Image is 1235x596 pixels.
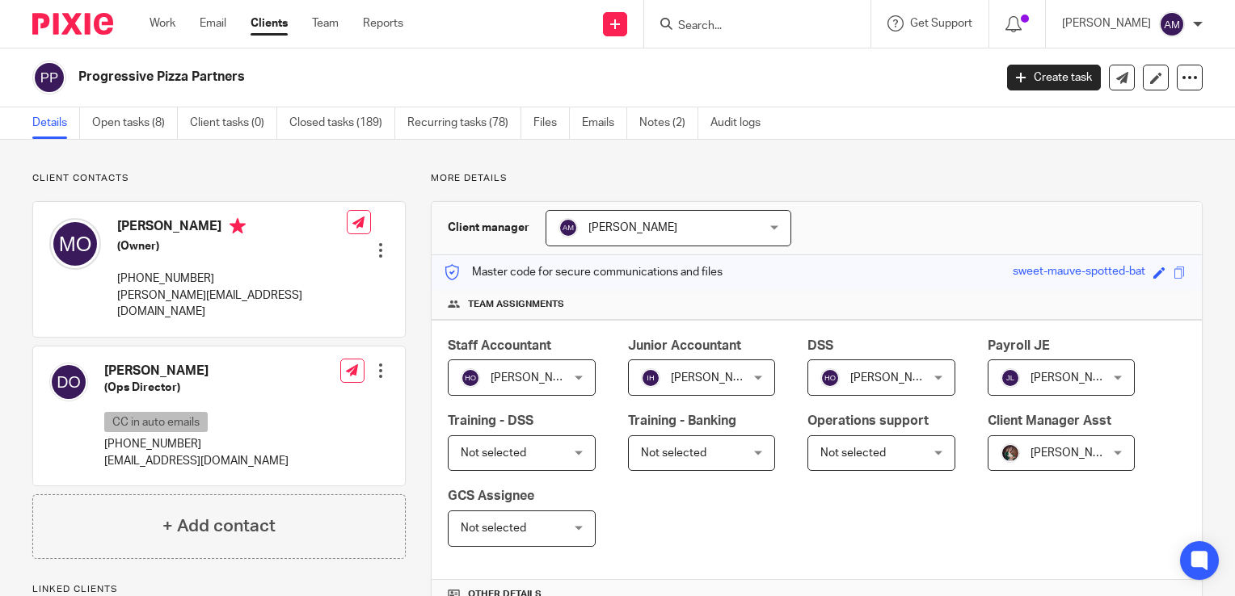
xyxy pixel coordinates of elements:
a: Team [312,15,339,31]
div: sweet-mauve-spotted-bat [1013,263,1145,282]
img: Pixie [32,13,113,35]
img: svg%3E [1159,11,1185,37]
span: GCS Assignee [448,489,534,502]
span: Not selected [820,447,886,459]
a: Reports [363,15,403,31]
span: DSS [807,339,833,352]
p: Linked clients [32,583,406,596]
span: Not selected [461,523,526,534]
h4: [PERSON_NAME] [104,363,289,380]
p: CC in auto emails [104,412,208,432]
a: Recurring tasks (78) [407,107,521,139]
span: [PERSON_NAME] [1031,447,1119,459]
a: Closed tasks (189) [289,107,395,139]
span: Team assignments [468,298,564,311]
h2: Progressive Pizza Partners [78,69,802,86]
p: [PERSON_NAME] [1062,15,1151,31]
img: Profile%20picture%20JUS.JPG [1001,443,1020,463]
p: Client contacts [32,172,406,185]
a: Files [533,107,570,139]
a: Details [32,107,80,139]
span: [PERSON_NAME] [491,372,580,384]
h4: + Add contact [162,514,276,539]
span: Operations support [807,414,929,427]
span: Not selected [641,447,706,459]
p: [PERSON_NAME][EMAIL_ADDRESS][DOMAIN_NAME] [117,288,347,321]
p: [EMAIL_ADDRESS][DOMAIN_NAME] [104,453,289,469]
a: Email [200,15,226,31]
a: Emails [582,107,627,139]
span: Junior Accountant [628,339,741,352]
img: svg%3E [820,368,840,388]
span: [PERSON_NAME] [850,372,939,384]
input: Search [677,19,822,34]
span: Not selected [461,447,526,459]
img: svg%3E [1001,368,1020,388]
p: Master code for secure communications and files [444,264,723,280]
p: More details [431,172,1203,185]
h4: [PERSON_NAME] [117,218,347,238]
img: svg%3E [641,368,660,388]
a: Open tasks (8) [92,107,178,139]
a: Notes (2) [639,107,698,139]
img: svg%3E [32,61,66,94]
span: Training - DSS [448,414,533,427]
span: Payroll JE [988,339,1050,352]
span: Get Support [910,18,972,29]
img: svg%3E [558,218,578,237]
i: Primary [230,218,246,234]
p: [PHONE_NUMBER] [117,271,347,287]
img: svg%3E [49,218,101,270]
p: [PHONE_NUMBER] [104,436,289,452]
a: Clients [251,15,288,31]
h3: Client manager [448,220,529,236]
span: Client Manager Asst [988,414,1111,427]
span: [PERSON_NAME] [1031,372,1119,384]
span: Staff Accountant [448,339,551,352]
img: svg%3E [461,368,480,388]
a: Work [150,15,175,31]
h5: (Owner) [117,238,347,254]
a: Client tasks (0) [190,107,277,139]
span: [PERSON_NAME] [588,222,677,233]
a: Audit logs [710,107,773,139]
h5: (Ops Director) [104,380,289,396]
a: Create task [1007,65,1101,90]
span: [PERSON_NAME] [671,372,760,384]
span: Training - Banking [628,414,736,427]
img: svg%3E [49,363,88,401]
